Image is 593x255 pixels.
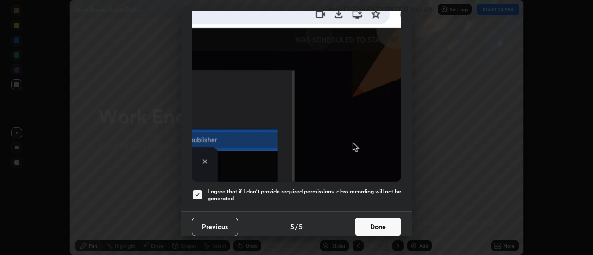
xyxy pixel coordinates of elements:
[192,218,238,236] button: Previous
[290,222,294,231] h4: 5
[355,218,401,236] button: Done
[295,222,298,231] h4: /
[208,188,401,202] h5: I agree that if I don't provide required permissions, class recording will not be generated
[299,222,303,231] h4: 5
